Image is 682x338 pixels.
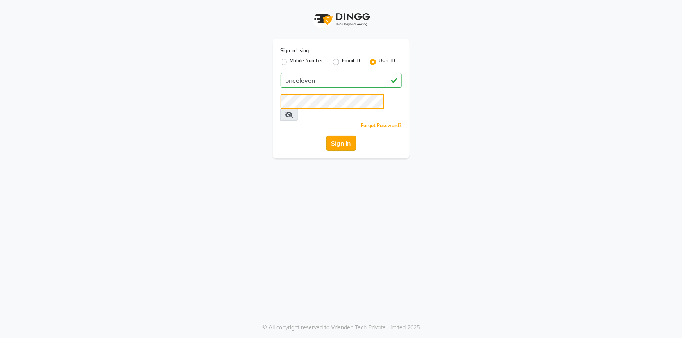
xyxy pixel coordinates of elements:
[310,8,372,31] img: logo1.svg
[281,94,384,109] input: Username
[379,57,396,67] label: User ID
[281,73,402,88] input: Username
[342,57,360,67] label: Email ID
[290,57,324,67] label: Mobile Number
[361,123,402,128] a: Forgot Password?
[326,136,356,151] button: Sign In
[281,47,310,54] label: Sign In Using:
